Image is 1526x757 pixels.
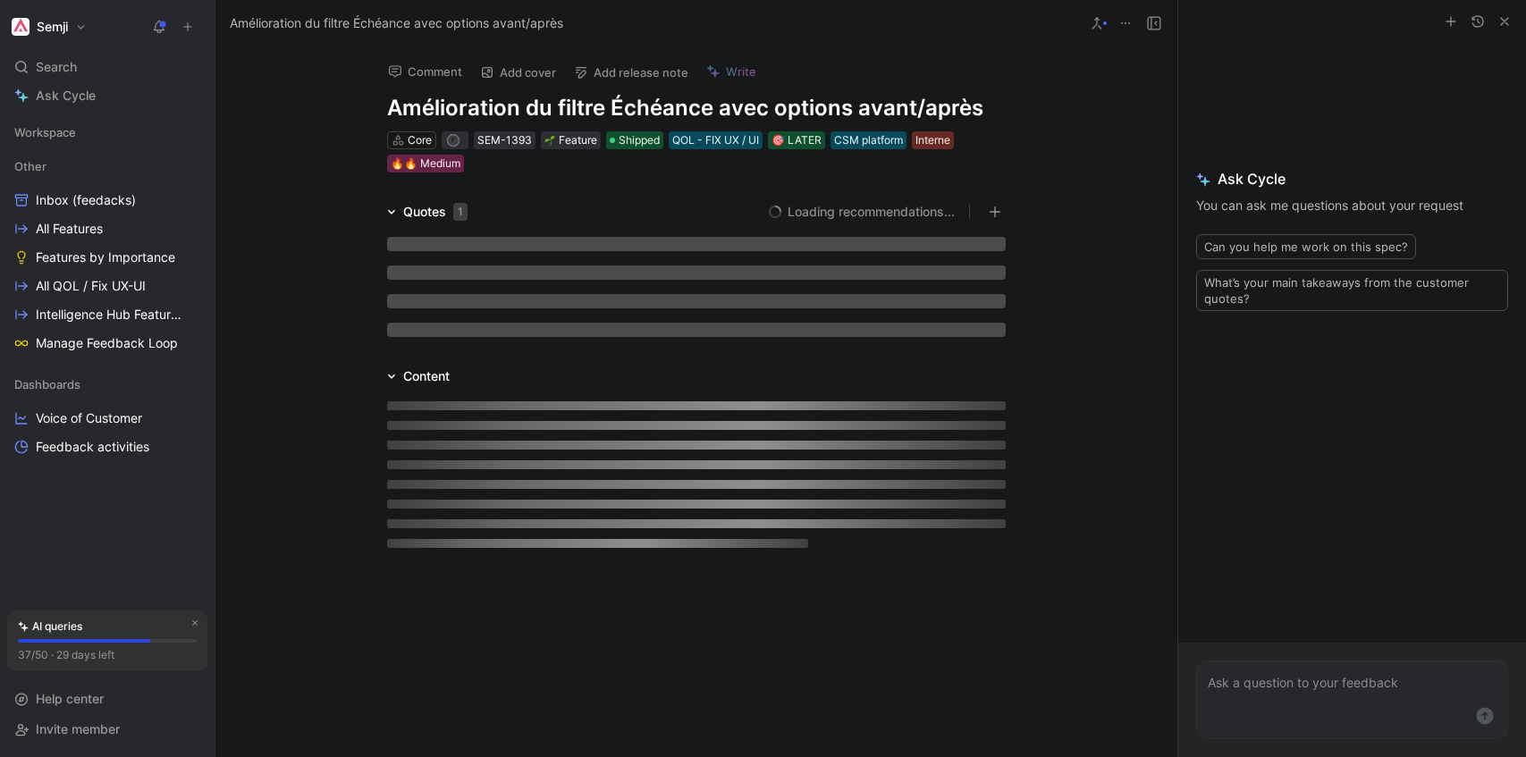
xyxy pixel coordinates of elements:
[7,14,91,39] button: SemjiSemji
[771,131,822,149] div: 🎯 LATER
[544,131,597,149] div: Feature
[7,119,207,146] div: Workspace
[1196,270,1508,311] button: What’s your main takeaways from the customer quotes?
[387,94,1006,122] h1: Amélioration du filtre Échéance avec options avant/après
[7,330,207,357] a: Manage Feedback Loop
[230,13,563,34] span: Amélioration du filtre Échéance avec options avant/après
[7,371,207,398] div: Dashboards
[726,63,756,80] span: Write
[1196,168,1508,189] span: Ask Cycle
[380,59,470,84] button: Comment
[36,306,182,324] span: Intelligence Hub Features
[36,409,142,427] span: Voice of Customer
[7,433,207,460] a: Feedback activities
[18,646,114,664] div: 37/50 · 29 days left
[403,366,450,387] div: Content
[36,438,149,456] span: Feedback activities
[36,56,77,78] span: Search
[14,375,80,393] span: Dashboards
[768,201,955,223] button: Loading recommendations...
[380,366,457,387] div: Content
[7,273,207,299] a: All QOL / Fix UX-UI
[37,19,68,35] h1: Semji
[7,153,207,180] div: Other
[7,82,207,109] a: Ask Cycle
[408,131,432,149] div: Core
[619,131,660,149] span: Shipped
[7,153,207,357] div: OtherInbox (feedacks)All FeaturesFeatures by ImportanceAll QOL / Fix UX-UIIntelligence Hub Featur...
[477,131,532,149] div: SEM-1393
[7,54,207,80] div: Search
[566,60,696,85] button: Add release note
[7,716,207,743] div: Invite member
[403,201,468,223] div: Quotes
[7,405,207,432] a: Voice of Customer
[7,187,207,214] a: Inbox (feedacks)
[472,60,564,85] button: Add cover
[12,18,30,36] img: Semji
[36,248,175,266] span: Features by Importance
[36,334,178,352] span: Manage Feedback Loop
[36,191,136,209] span: Inbox (feedacks)
[448,136,458,146] div: f
[36,85,96,106] span: Ask Cycle
[391,155,460,172] div: 🔥🔥 Medium
[380,201,475,223] div: Quotes1
[36,691,104,706] span: Help center
[544,135,555,146] img: 🌱
[698,59,764,84] button: Write
[541,131,601,149] div: 🌱Feature
[18,618,82,635] div: AI queries
[7,371,207,460] div: DashboardsVoice of CustomerFeedback activities
[7,686,207,712] div: Help center
[7,215,207,242] a: All Features
[36,277,146,295] span: All QOL / Fix UX-UI
[1196,234,1416,259] button: Can you help me work on this spec?
[453,203,468,221] div: 1
[606,131,663,149] div: Shipped
[36,721,120,736] span: Invite member
[14,123,76,141] span: Workspace
[7,244,207,271] a: Features by Importance
[1196,195,1508,216] p: You can ask me questions about your request
[36,220,103,238] span: All Features
[672,131,759,149] div: QOL - FIX UX / UI
[834,131,903,149] div: CSM platform
[14,157,46,175] span: Other
[915,131,950,149] div: Interne
[7,301,207,328] a: Intelligence Hub Features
